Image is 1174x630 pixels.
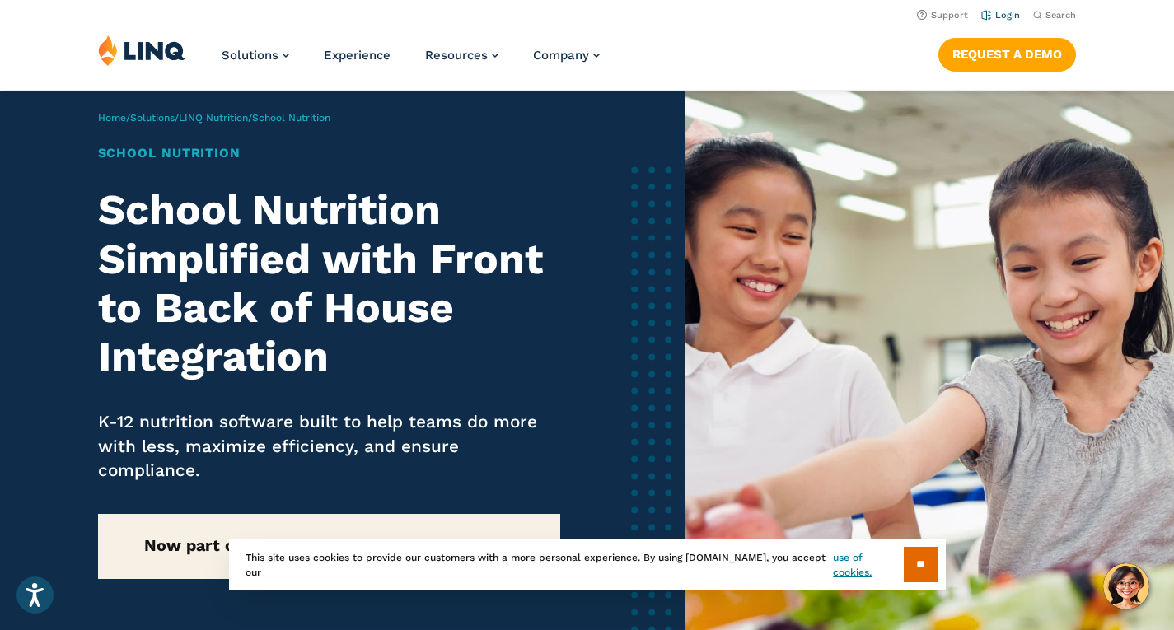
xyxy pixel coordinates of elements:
a: Login [981,10,1020,21]
a: Company [533,48,600,63]
a: Resources [425,48,498,63]
button: Hello, have a question? Let’s chat. [1103,563,1149,609]
span: Resources [425,48,488,63]
span: / / / [98,112,330,124]
a: Solutions [130,112,175,124]
div: This site uses cookies to provide our customers with a more personal experience. By using [DOMAIN... [229,539,946,590]
span: Company [533,48,589,63]
nav: Primary Navigation [222,35,600,89]
span: School Nutrition [252,112,330,124]
img: LINQ | K‑12 Software [98,35,185,66]
a: Home [98,112,126,124]
a: Experience [324,48,391,63]
strong: Now part of our new [144,536,514,555]
a: School Nutrition Suite → [312,536,514,555]
a: Support [917,10,968,21]
a: use of cookies. [833,550,903,580]
a: LINQ Nutrition [179,112,248,124]
a: Solutions [222,48,289,63]
nav: Button Navigation [938,35,1076,71]
p: K-12 nutrition software built to help teams do more with less, maximize efficiency, and ensure co... [98,410,560,483]
h1: School Nutrition [98,143,560,163]
h2: School Nutrition Simplified with Front to Back of House Integration [98,185,560,380]
span: Search [1045,10,1076,21]
a: Request a Demo [938,38,1076,71]
button: Open Search Bar [1033,9,1076,21]
span: Solutions [222,48,278,63]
